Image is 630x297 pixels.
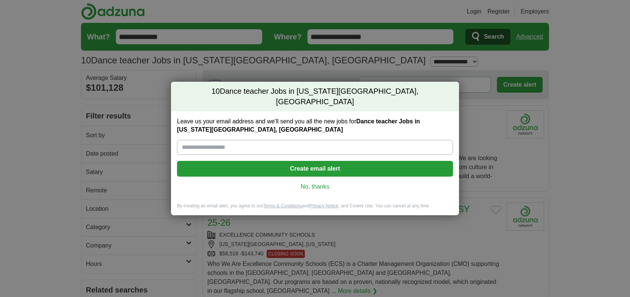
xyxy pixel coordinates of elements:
span: 10 [211,86,220,97]
button: Create email alert [177,161,453,177]
h2: Dance teacher Jobs in [US_STATE][GEOGRAPHIC_DATA], [GEOGRAPHIC_DATA] [171,82,459,111]
a: No, thanks [183,183,447,191]
a: Terms & Conditions [263,203,302,208]
a: Privacy Notice [310,203,339,208]
div: By creating an email alert, you agree to our and , and Cookie Use. You can cancel at any time. [171,203,459,215]
label: Leave us your email address and we'll send you all the new jobs for [177,117,453,134]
